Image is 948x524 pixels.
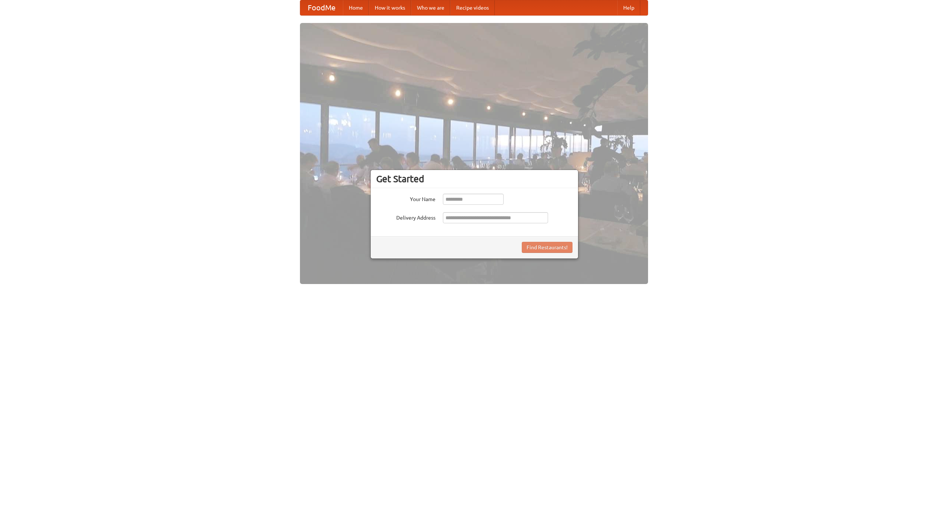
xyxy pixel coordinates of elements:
a: Help [617,0,640,15]
a: Who we are [411,0,450,15]
label: Your Name [376,194,435,203]
button: Find Restaurants! [522,242,573,253]
label: Delivery Address [376,212,435,221]
h3: Get Started [376,173,573,184]
a: How it works [369,0,411,15]
a: FoodMe [300,0,343,15]
a: Home [343,0,369,15]
a: Recipe videos [450,0,495,15]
